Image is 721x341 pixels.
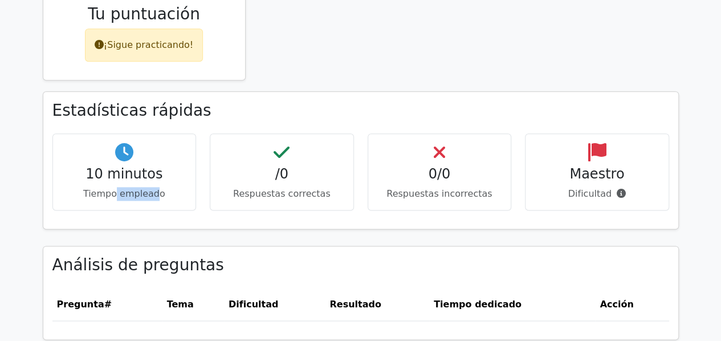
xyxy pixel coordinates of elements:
[167,299,194,310] font: Tema
[569,166,624,182] font: Maestro
[57,299,104,310] font: Pregunta
[233,188,331,199] font: Respuestas correctas
[52,101,211,120] font: Estadísticas rápidas
[275,166,288,182] font: /0
[229,299,278,310] font: Dificultad
[104,299,112,310] font: #
[600,299,633,310] font: Acción
[52,255,224,274] font: Análisis de preguntas
[386,188,492,199] font: Respuestas incorrectas
[88,5,200,23] font: Tu puntuación
[428,166,450,182] font: 0/0
[568,188,611,199] font: Dificultad
[329,299,381,310] font: Resultado
[85,166,162,182] font: 10 minutos
[83,188,165,199] font: Tiempo empleado
[434,299,522,310] font: Tiempo dedicado
[104,39,193,50] font: ¡Sigue practicando!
